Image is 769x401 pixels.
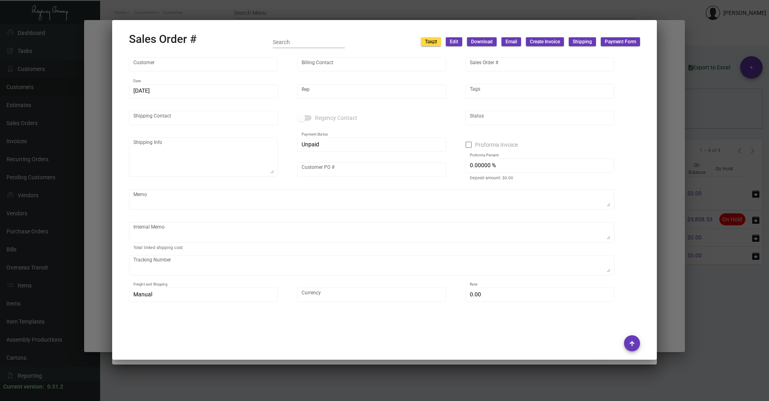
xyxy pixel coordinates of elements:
[475,140,518,150] span: Proforma Invoice
[47,383,63,391] div: 0.51.2
[601,37,640,46] button: Payment Form
[425,38,437,45] span: Tax
[573,38,592,45] span: Shipping
[302,141,319,148] span: Unpaid
[446,37,462,46] button: Edit
[450,38,458,45] span: Edit
[470,176,513,180] mat-hint: Deposit amount: $0.00
[530,38,560,45] span: Create Invoice
[526,37,564,46] button: Create Invoice
[605,38,636,45] span: Payment Form
[501,37,521,46] button: Email
[471,38,493,45] span: Download
[129,32,197,46] h2: Sales Order #
[3,383,44,391] div: Current version:
[467,37,497,46] button: Download
[569,37,596,46] button: Shipping
[505,38,517,45] span: Email
[133,291,152,298] span: Manual
[315,113,357,123] span: Regency Contact
[133,245,183,250] mat-hint: Total linked shipping cost:
[421,37,441,46] button: Tax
